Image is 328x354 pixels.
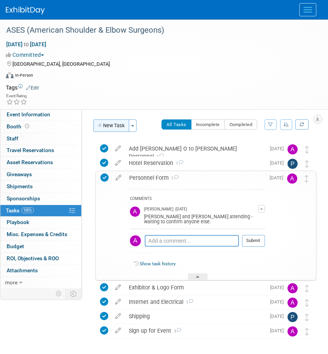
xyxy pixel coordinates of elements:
i: Move task [305,299,309,307]
a: Refresh [295,119,309,130]
i: Move task [305,285,309,292]
span: 1 [183,300,193,305]
img: Allison Walsh [288,298,298,308]
img: Format-Inperson.png [6,72,14,78]
td: Personalize Event Tab Strip [52,289,66,299]
a: edit [111,159,125,166]
a: Giveaways [0,169,81,181]
i: Move task [305,146,309,153]
span: [GEOGRAPHIC_DATA], [GEOGRAPHIC_DATA] [12,61,110,67]
span: ROI, Objectives & ROO [7,255,59,261]
button: Completed [225,119,258,130]
a: more [0,277,81,289]
a: Playbook [0,217,81,228]
span: 1 [173,161,183,166]
span: Tasks [6,207,34,214]
span: Travel Reservations [7,147,54,153]
i: Move task [305,175,309,182]
div: In-Person [15,72,33,78]
button: New Task [93,119,129,132]
i: Move task [305,314,309,321]
span: to [23,41,30,47]
span: [DATE] [270,299,288,305]
a: ROI, Objectives & ROO [0,253,81,265]
span: [DATE] [270,328,288,333]
img: Allison Walsh [287,173,297,184]
img: Allison Walsh [130,207,140,217]
span: Sponsorships [7,195,40,202]
span: 100% [21,207,34,213]
img: Allison Walsh [288,144,298,154]
i: Move task [305,328,309,335]
span: Staff [7,135,18,142]
a: edit [111,284,125,291]
img: Allison Walsh [288,283,298,293]
div: Internet and Electrical [125,295,265,308]
a: Asset Reservations [0,157,81,168]
span: [PERSON_NAME] - [DATE] [144,207,187,212]
a: Staff [0,133,81,145]
button: Committed [6,51,47,59]
a: Shipments [0,181,81,193]
div: Hotel Reservation [125,156,265,170]
a: Tasks100% [0,205,81,217]
a: Booth [0,121,81,133]
span: 2 [154,154,164,159]
a: edit [111,327,125,334]
span: Shipments [7,183,33,189]
a: Travel Reservations [0,145,81,156]
span: Budget [7,243,24,249]
span: more [5,279,18,286]
div: Add [PERSON_NAME] O to [PERSON_NAME] Personnel [125,142,265,163]
a: Show task history [140,261,175,266]
button: Menu [299,3,316,16]
img: Phil S [288,312,298,322]
a: edit [111,145,125,152]
td: Toggle Event Tabs [66,289,82,299]
a: edit [111,313,125,320]
div: COMMENTS [130,195,265,203]
span: Asset Reservations [7,159,53,165]
div: Event Rating [6,94,27,98]
button: All Tasks [161,119,191,130]
span: 3 [171,329,181,334]
span: [DATE] [270,160,288,166]
td: Tags [6,84,39,91]
span: Booth [7,123,31,130]
span: Playbook [7,219,29,225]
div: Sign up for Event [125,324,265,337]
a: Attachments [0,265,81,277]
a: Edit [26,85,39,91]
img: ExhibitDay [6,7,45,14]
a: Misc. Expenses & Credits [0,229,81,240]
div: Shipping [125,310,265,323]
img: Allison Walsh [130,235,141,246]
span: [DATE] [270,146,288,151]
i: Move task [305,160,309,168]
a: edit [111,298,125,305]
div: Event Format [6,71,318,82]
span: Booth not reserved yet [23,123,31,129]
a: Event Information [0,109,81,121]
div: ASES (American Shoulder & Elbow Surgeons) [4,23,312,37]
a: Budget [0,241,81,252]
div: [PERSON_NAME] and [PERSON_NAME] attending - waiting to confirm anyone else. [144,212,258,225]
span: [DATE] [270,285,288,290]
span: 1 [168,176,179,181]
span: [DATE] [270,175,287,181]
div: Personnel Form [125,171,265,184]
img: Philip D'Adderio [288,159,298,169]
span: Event Information [7,111,50,117]
button: Incomplete [191,119,225,130]
span: Giveaways [7,171,32,177]
a: Sponsorships [0,193,81,205]
img: Allison Walsh [288,326,298,336]
a: edit [112,174,125,181]
span: [DATE] [DATE] [6,41,47,48]
span: Attachments [7,267,38,273]
div: Exhibitor & Logo Form [125,281,265,294]
span: [DATE] [270,314,288,319]
button: Submit [242,235,265,247]
span: Misc. Expenses & Credits [7,231,67,237]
